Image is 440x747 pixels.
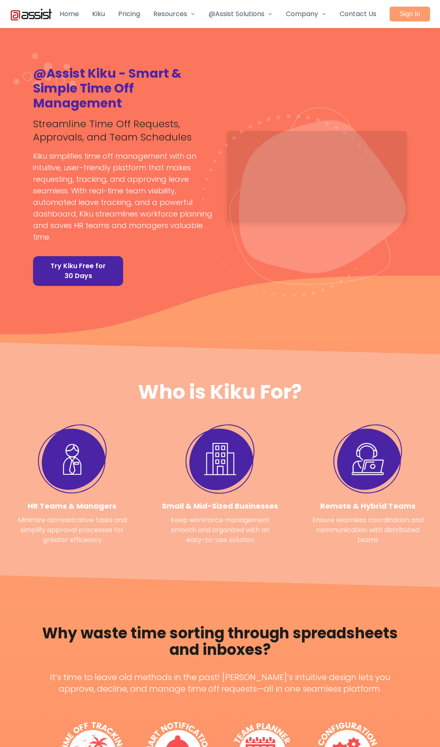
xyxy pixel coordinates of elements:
a: Contact Us [340,9,376,19]
span: Company [286,9,318,19]
span: @Assist Solutions [209,9,264,19]
p: Kiku simplifies time off management with an intuitive, user-friendly platform that makes requesti... [33,150,214,243]
img: Business icon [204,443,236,475]
img: Business icon [352,443,384,475]
div: It’s time to leave old methods in the past! [PERSON_NAME]’s intuitive design lets you approve, de... [33,671,407,695]
h3: Why waste time sorting through spreadsheets and inboxes? [33,625,407,658]
p: Minimize administrative tasks and simplify approval processes for greater efficiency [13,515,131,545]
a: Home [59,9,79,19]
h3: Remote & Hybrid Teams [320,500,416,512]
span: Resources [153,9,187,19]
a: Pricing [118,9,140,19]
a: Sign In [390,7,430,21]
h3: HR Teams & Managers [28,500,117,512]
a: Kiku [92,9,105,19]
p: Ensure seamless coordination and communication with distributed teams [309,515,427,545]
p: Keep workforce management smooth and organized with an easy-to-use solution [161,515,279,545]
h2: Streamline Time Off Requests, Approvals, and Team Schedules [33,117,214,144]
a: Try Kiku Free for 30 Days [33,256,123,286]
img: Atassist Logo [10,7,52,21]
h1: @Assist Kiku - Smart & Simple Time Off Management [33,66,214,111]
h3: Small & Mid-Sized Businesses [162,500,278,512]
